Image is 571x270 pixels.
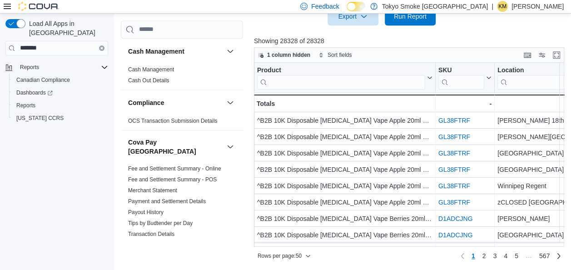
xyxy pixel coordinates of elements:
[13,100,108,111] span: Reports
[438,166,470,173] a: GL38FTRF
[257,180,432,191] div: ^B2B 10K Disposable [MEDICAL_DATA] Vape Apple 20ml 20mg
[515,251,518,260] span: 5
[468,249,553,263] ul: Pagination for preceding grid
[128,176,217,182] a: Fee and Settlement Summary - POS
[128,137,223,155] button: Cova Pay [GEOGRAPHIC_DATA]
[257,66,432,89] button: Product
[315,50,355,60] button: Sort fields
[13,75,74,85] a: Canadian Compliance
[482,251,486,260] span: 2
[128,209,164,215] a: Payout History
[479,249,490,263] a: Page 2 of 567
[522,50,533,60] button: Keyboard shortcuts
[13,113,108,124] span: Washington CCRS
[539,251,550,260] span: 567
[438,150,470,157] a: GL38FTRF
[267,51,310,59] span: 1 column hidden
[9,86,112,99] a: Dashboards
[438,66,484,75] div: SKU
[257,66,425,89] div: Product
[128,197,206,205] span: Payment and Settlement Details
[394,12,427,21] span: Run Report
[254,250,314,261] button: Rows per page:50
[333,7,373,25] span: Export
[511,249,522,263] a: Page 5 of 567
[511,1,564,12] p: [PERSON_NAME]
[438,66,492,89] button: SKU
[254,50,314,60] button: 1 column hidden
[99,45,104,51] button: Clear input
[468,249,479,263] button: Page 1 of 567
[128,198,206,204] a: Payment and Settlement Details
[257,98,432,109] div: Totals
[13,87,56,98] a: Dashboards
[128,230,174,237] a: Transaction Details
[438,66,484,89] div: SKU URL
[382,1,488,12] p: Tokyo Smoke [GEOGRAPHIC_DATA]
[128,98,164,107] h3: Compliance
[457,249,564,263] nav: Pagination for preceding grid
[9,99,112,112] button: Reports
[121,64,243,89] div: Cash Management
[16,76,70,84] span: Canadian Compliance
[553,250,564,261] a: Next page
[497,1,508,12] div: Krista Maitland
[9,74,112,86] button: Canadian Compliance
[311,2,339,11] span: Feedback
[438,215,472,222] a: D1ADCJNG
[438,231,472,239] a: D1ADCJNG
[13,75,108,85] span: Canadian Compliance
[225,97,236,108] button: Compliance
[128,175,217,183] span: Fee and Settlement Summary - POS
[128,220,193,226] a: Tips by Budtender per Day
[438,98,492,109] div: -
[128,77,169,83] a: Cash Out Details
[438,199,470,206] a: GL38FTRF
[257,164,432,175] div: ^B2B 10K Disposable [MEDICAL_DATA] Vape Apple 20ml 20mg
[16,102,35,109] span: Reports
[438,117,470,124] a: GL38FTRF
[254,36,567,45] p: Showing 28328 of 28328
[128,65,174,73] span: Cash Management
[492,1,493,12] p: |
[498,1,506,12] span: KM
[18,2,59,11] img: Cova
[225,141,236,152] button: Cova Pay [GEOGRAPHIC_DATA]
[438,133,470,140] a: GL38FTRF
[522,252,536,263] li: Skipping pages 6 to 566
[258,252,302,260] span: Rows per page : 50
[328,7,378,25] button: Export
[257,213,432,224] div: ^B2B 10K Disposable [MEDICAL_DATA] Vape Berries 20ml 20mg
[257,115,432,126] div: ^B2B 10K Disposable [MEDICAL_DATA] Vape Apple 20ml 20mg
[128,98,223,107] button: Compliance
[257,230,432,240] div: ^B2B 10K Disposable [MEDICAL_DATA] Vape Berries 20ml 20mg
[9,112,112,125] button: [US_STATE] CCRS
[536,50,547,60] button: Display options
[16,115,64,122] span: [US_STATE] CCRS
[128,66,174,72] a: Cash Management
[5,57,108,148] nav: Complex example
[128,76,169,84] span: Cash Out Details
[16,62,43,73] button: Reports
[500,249,511,263] a: Page 4 of 567
[128,165,221,172] span: Fee and Settlement Summary - Online
[128,186,177,194] span: Merchant Statement
[128,117,218,124] a: OCS Transaction Submission Details
[257,66,425,75] div: Product
[13,113,67,124] a: [US_STATE] CCRS
[121,163,243,243] div: Cova Pay [GEOGRAPHIC_DATA]
[128,187,177,193] a: Merchant Statement
[225,45,236,56] button: Cash Management
[438,182,470,190] a: GL38FTRF
[16,62,108,73] span: Reports
[121,115,243,130] div: Compliance
[2,61,112,74] button: Reports
[20,64,39,71] span: Reports
[385,7,436,25] button: Run Report
[257,148,432,159] div: ^B2B 10K Disposable [MEDICAL_DATA] Vape Apple 20ml 20mg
